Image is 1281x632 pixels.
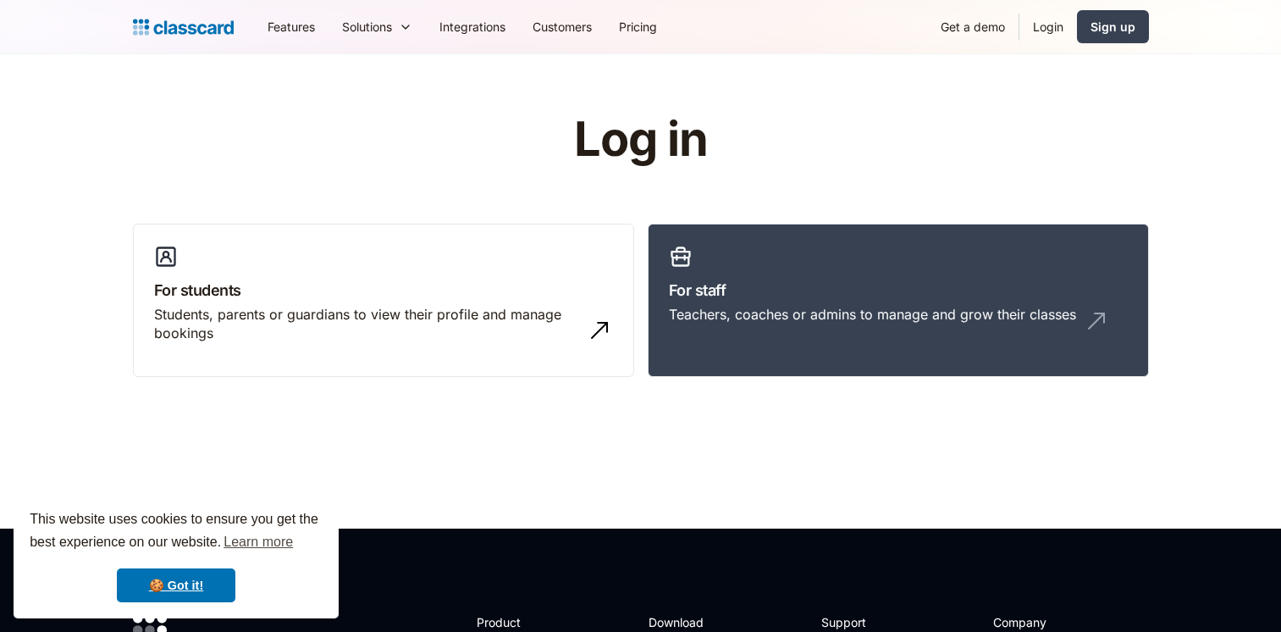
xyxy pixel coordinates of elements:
div: Solutions [342,18,392,36]
div: Sign up [1091,18,1135,36]
h2: Download [649,613,718,631]
h3: For staff [669,279,1128,302]
a: For staffTeachers, coaches or admins to manage and grow their classes [648,224,1149,378]
span: This website uses cookies to ensure you get the best experience on our website. [30,509,323,555]
a: Pricing [605,8,671,46]
h2: Support [821,613,890,631]
a: Login [1019,8,1077,46]
div: Solutions [329,8,426,46]
a: home [133,15,234,39]
a: For studentsStudents, parents or guardians to view their profile and manage bookings [133,224,634,378]
a: Sign up [1077,10,1149,43]
a: dismiss cookie message [117,568,235,602]
h2: Product [477,613,567,631]
div: Students, parents or guardians to view their profile and manage bookings [154,305,579,343]
a: Integrations [426,8,519,46]
a: Features [254,8,329,46]
h3: For students [154,279,613,302]
a: Get a demo [927,8,1019,46]
h2: Company [993,613,1106,631]
a: learn more about cookies [221,529,295,555]
div: Teachers, coaches or admins to manage and grow their classes [669,305,1076,324]
div: cookieconsent [14,493,339,618]
a: Customers [519,8,605,46]
h1: Log in [372,114,909,166]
